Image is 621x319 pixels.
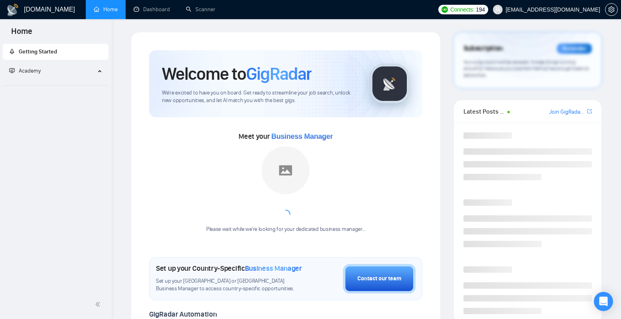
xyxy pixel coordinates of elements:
[9,68,15,73] span: fund-projection-screen
[557,43,592,54] div: Reminder
[587,108,592,115] a: export
[5,26,39,42] span: Home
[162,89,357,104] span: We're excited to have you on board. Get ready to streamline your job search, unlock new opportuni...
[156,278,303,293] span: Set up your [GEOGRAPHIC_DATA] or [GEOGRAPHIC_DATA] Business Manager to access country-specific op...
[246,63,311,85] span: GigRadar
[95,300,103,308] span: double-left
[3,44,108,60] li: Getting Started
[19,48,57,55] span: Getting Started
[271,132,333,140] span: Business Manager
[186,6,215,13] a: searchScanner
[463,42,503,55] span: Subscription
[19,67,41,74] span: Academy
[3,82,108,87] li: Academy Homepage
[134,6,170,13] a: dashboardDashboard
[262,146,310,194] img: placeholder.png
[463,106,505,116] span: Latest Posts from the GigRadar Community
[149,310,217,319] span: GigRadar Automation
[343,264,416,293] button: Contact our team
[442,6,448,13] img: upwork-logo.png
[9,49,15,54] span: rocket
[156,264,302,273] h1: Set up your Country-Specific
[162,63,311,85] h1: Welcome to
[239,132,333,141] span: Meet your
[463,59,589,78] span: Your subscription will be renewed. To keep things running smoothly, make sure your payment method...
[370,64,410,104] img: gigradar-logo.png
[495,7,501,12] span: user
[201,226,370,233] div: Please wait while we're looking for your dedicated business manager...
[357,274,401,283] div: Contact our team
[605,6,618,13] a: setting
[594,292,613,311] div: Open Intercom Messenger
[6,4,19,16] img: logo
[476,5,485,14] span: 194
[279,208,292,221] span: loading
[605,3,618,16] button: setting
[245,264,302,273] span: Business Manager
[605,6,617,13] span: setting
[9,67,41,74] span: Academy
[94,6,118,13] a: homeHome
[587,108,592,114] span: export
[450,5,474,14] span: Connects:
[549,108,586,116] a: Join GigRadar Slack Community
